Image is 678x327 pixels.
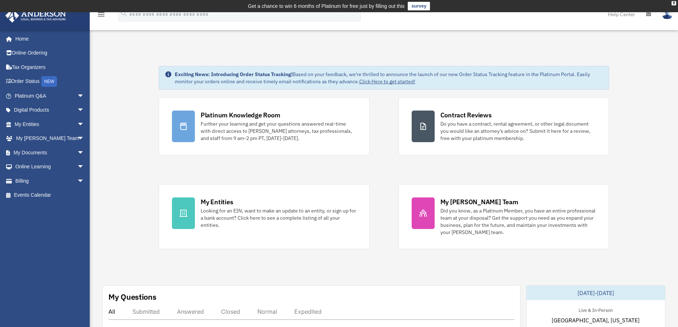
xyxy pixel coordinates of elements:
[440,197,518,206] div: My [PERSON_NAME] Team
[662,9,673,19] img: User Pic
[132,308,160,315] div: Submitted
[294,308,322,315] div: Expedited
[5,46,95,60] a: Online Ordering
[159,184,370,249] a: My Entities Looking for an EIN, want to make an update to an entity, or sign up for a bank accoun...
[398,184,609,249] a: My [PERSON_NAME] Team Did you know, as a Platinum Member, you have an entire professional team at...
[5,145,95,160] a: My Documentsarrow_drop_down
[672,1,676,5] div: close
[440,111,492,120] div: Contract Reviews
[440,120,596,142] div: Do you have a contract, rental agreement, or other legal document you would like an attorney's ad...
[552,316,640,324] span: [GEOGRAPHIC_DATA], [US_STATE]
[440,207,596,236] div: Did you know, as a Platinum Member, you have an entire professional team at your disposal? Get th...
[527,286,665,300] div: [DATE]-[DATE]
[5,60,95,74] a: Tax Organizers
[5,131,95,146] a: My [PERSON_NAME] Teamarrow_drop_down
[201,197,233,206] div: My Entities
[120,10,128,18] i: search
[408,2,430,10] a: survey
[108,291,156,302] div: My Questions
[175,71,293,78] strong: Exciting News: Introducing Order Status Tracking!
[159,97,370,155] a: Platinum Knowledge Room Further your learning and get your questions answered real-time with dire...
[77,160,92,174] span: arrow_drop_down
[5,74,95,89] a: Order StatusNEW
[201,207,356,229] div: Looking for an EIN, want to make an update to an entity, or sign up for a bank account? Click her...
[77,131,92,146] span: arrow_drop_down
[201,111,280,120] div: Platinum Knowledge Room
[175,71,603,85] div: Based on your feedback, we're thrilled to announce the launch of our new Order Status Tracking fe...
[77,89,92,103] span: arrow_drop_down
[5,160,95,174] a: Online Learningarrow_drop_down
[3,9,68,23] img: Anderson Advisors Platinum Portal
[108,308,115,315] div: All
[5,174,95,188] a: Billingarrow_drop_down
[257,308,277,315] div: Normal
[5,103,95,117] a: Digital Productsarrow_drop_down
[5,117,95,131] a: My Entitiesarrow_drop_down
[573,306,618,313] div: Live & In-Person
[398,97,609,155] a: Contract Reviews Do you have a contract, rental agreement, or other legal document you would like...
[77,117,92,132] span: arrow_drop_down
[97,10,106,19] i: menu
[248,2,405,10] div: Get a chance to win 6 months of Platinum for free just by filling out this
[77,103,92,118] span: arrow_drop_down
[77,145,92,160] span: arrow_drop_down
[5,89,95,103] a: Platinum Q&Aarrow_drop_down
[201,120,356,142] div: Further your learning and get your questions answered real-time with direct access to [PERSON_NAM...
[177,308,204,315] div: Answered
[41,76,57,87] div: NEW
[97,13,106,19] a: menu
[5,188,95,202] a: Events Calendar
[77,174,92,188] span: arrow_drop_down
[5,32,92,46] a: Home
[221,308,240,315] div: Closed
[359,78,415,85] a: Click Here to get started!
